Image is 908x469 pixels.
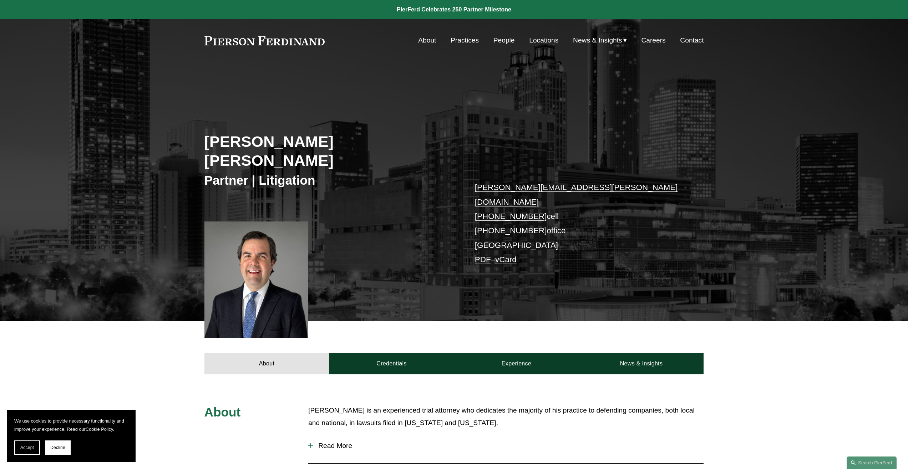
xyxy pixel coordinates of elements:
button: Read More [308,436,704,455]
a: About [418,34,436,47]
a: People [493,34,515,47]
button: Decline [45,440,71,455]
p: cell office [GEOGRAPHIC_DATA] – [475,180,683,267]
span: About [204,405,241,419]
a: Search this site [847,456,897,469]
a: vCard [495,255,517,264]
h2: [PERSON_NAME] [PERSON_NAME] [204,132,454,170]
section: Cookie banner [7,410,136,462]
span: News & Insights [573,34,622,47]
a: Careers [641,34,665,47]
span: Decline [50,445,65,450]
span: Read More [313,442,704,450]
a: Locations [529,34,558,47]
a: About [204,353,329,374]
a: [PERSON_NAME][EMAIL_ADDRESS][PERSON_NAME][DOMAIN_NAME] [475,183,678,206]
a: [PHONE_NUMBER] [475,226,547,235]
a: Credentials [329,353,454,374]
a: Cookie Policy [86,426,113,432]
h3: Partner | Litigation [204,173,454,188]
button: Accept [14,440,40,455]
span: Accept [20,445,34,450]
a: folder dropdown [573,34,627,47]
a: PDF [475,255,491,264]
p: [PERSON_NAME] is an experienced trial attorney who dedicates the majority of his practice to defe... [308,404,704,429]
a: Experience [454,353,579,374]
a: Practices [451,34,479,47]
a: [PHONE_NUMBER] [475,212,547,221]
a: News & Insights [579,353,704,374]
p: We use cookies to provide necessary functionality and improve your experience. Read our . [14,417,128,433]
a: Contact [680,34,704,47]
